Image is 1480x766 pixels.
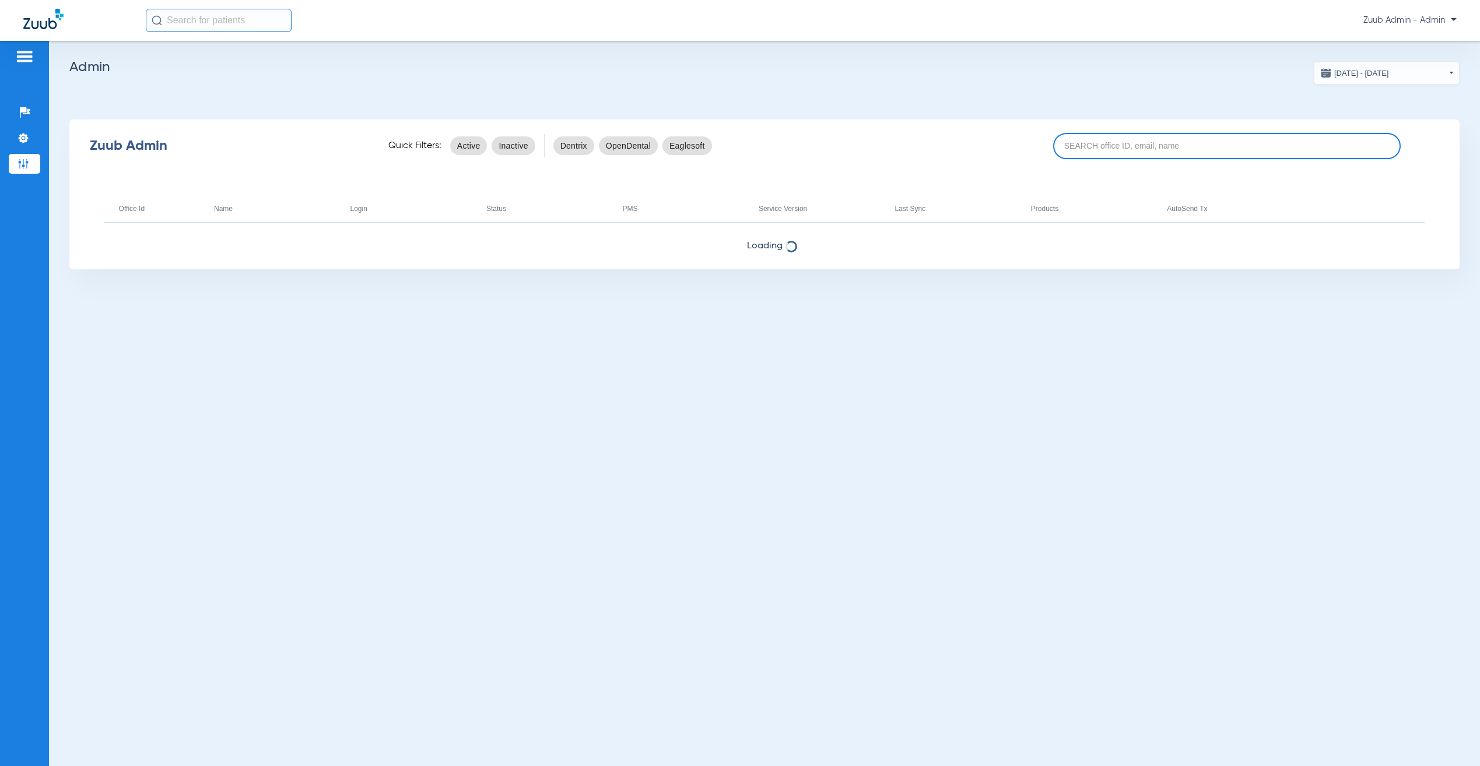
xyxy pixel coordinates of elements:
[553,134,712,157] mat-chip-listbox: pms-filters
[1314,61,1460,85] button: [DATE] - [DATE]
[759,202,807,215] div: Service Version
[1167,202,1207,215] div: AutoSend Tx
[90,140,368,152] div: Zuub Admin
[350,202,472,215] div: Login
[486,202,506,215] div: Status
[669,140,705,152] span: Eaglesoft
[69,240,1460,252] span: Loading
[622,202,637,215] div: PMS
[606,140,651,152] span: OpenDental
[350,202,367,215] div: Login
[499,140,528,152] span: Inactive
[486,202,608,215] div: Status
[759,202,880,215] div: Service Version
[15,50,34,64] img: hamburger-icon
[1320,67,1332,79] img: date.svg
[895,202,1016,215] div: Last Sync
[69,61,1460,73] h2: Admin
[119,202,199,215] div: Office Id
[214,202,335,215] div: Name
[1053,133,1401,159] input: SEARCH office ID, email, name
[450,134,535,157] mat-chip-listbox: status-filters
[119,202,145,215] div: Office Id
[457,140,481,152] span: Active
[1363,15,1457,26] span: Zuub Admin - Admin
[152,15,162,26] img: Search Icon
[388,140,441,152] span: Quick Filters:
[1422,710,1480,766] iframe: Chat Widget
[1031,202,1058,215] div: Products
[622,202,743,215] div: PMS
[1031,202,1152,215] div: Products
[1167,202,1288,215] div: AutoSend Tx
[23,9,64,29] img: Zuub Logo
[560,140,587,152] span: Dentrix
[895,202,925,215] div: Last Sync
[214,202,233,215] div: Name
[146,9,292,32] input: Search for patients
